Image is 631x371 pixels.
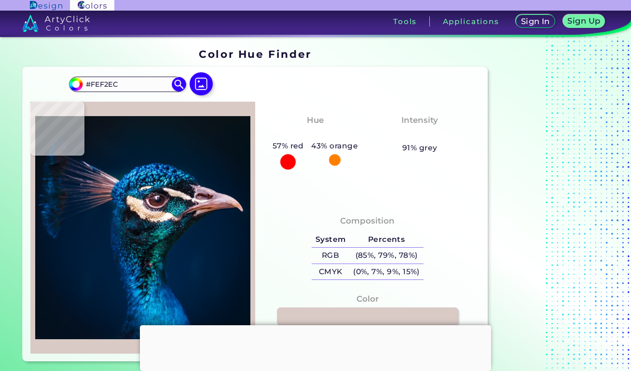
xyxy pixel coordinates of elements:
a: Sign In [518,15,553,27]
img: icon picture [190,72,213,95]
h5: (0%, 7%, 9%, 15%) [349,264,423,280]
h5: Sign In [522,18,549,25]
h5: (85%, 79%, 78%) [349,248,423,264]
h1: Color Hue Finder [199,47,311,61]
h3: Red-Orange [284,129,346,140]
img: img_pavlin.jpg [35,106,250,349]
h5: Percents [349,232,423,248]
a: Sign Up [565,15,603,27]
h5: 91% grey [402,142,438,154]
h4: Color [357,292,379,306]
h5: CMYK [312,264,349,280]
img: logo_artyclick_colors_white.svg [22,14,90,32]
img: icon search [172,77,186,92]
h5: 43% orange [308,140,362,152]
h5: Sign Up [569,17,599,25]
h5: 57% red [269,140,308,152]
h3: Applications [443,18,499,25]
h5: RGB [312,248,349,264]
input: type color.. [82,78,172,91]
h4: Hue [307,113,324,127]
img: ArtyClick Design logo [30,1,62,10]
h4: Intensity [401,113,438,127]
h5: System [312,232,349,248]
h4: Composition [340,214,395,228]
h3: Almost None [386,129,454,140]
h3: Tools [393,18,417,25]
iframe: Advertisement [140,325,491,369]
